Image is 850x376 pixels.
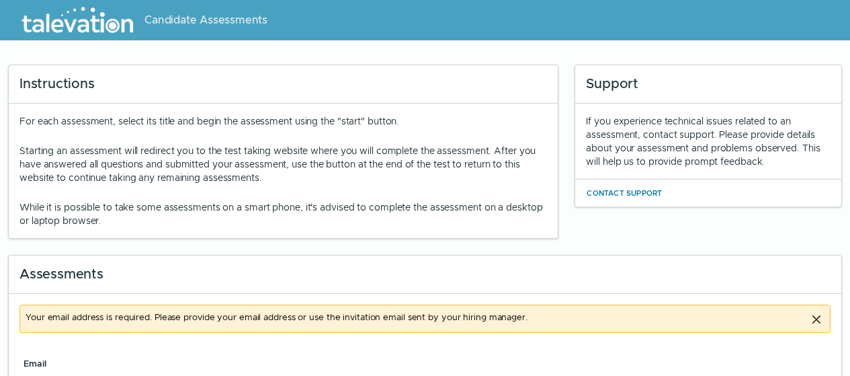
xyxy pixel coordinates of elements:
span: Candidate Assessments [144,12,267,28]
button: Contact Support [586,185,663,201]
div: Assessments [9,256,841,294]
img: Talevation_Logo_Transparent_white.png [16,3,139,37]
div: For each assessment, select its title and begin the assessment using the "start" button. [19,114,547,227]
label: Email [24,359,46,369]
div: If you experience technical issues related to an assessment, contact support. Please provide deta... [586,114,831,168]
div: Instructions [9,65,558,104]
div: Your email address is required. Please provide your email address or use the invitation email sen... [26,305,800,332]
button: Close alert [808,311,824,327]
div: Support [575,65,841,104]
p: Starting an assessment will redirect you to the test taking website where you will complete the a... [19,144,547,184]
p: While it is possible to take some assessments on a smart phone, it's advised to complete the asse... [19,200,547,227]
